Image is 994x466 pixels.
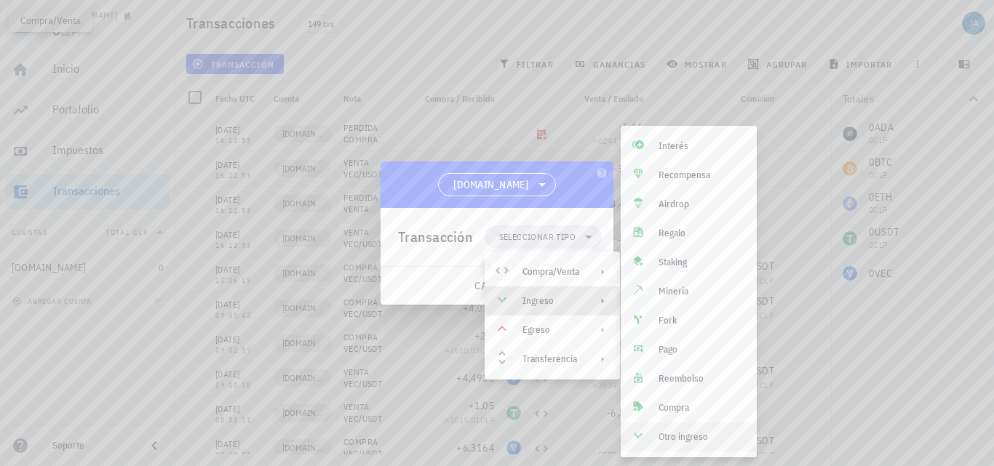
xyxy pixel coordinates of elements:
[659,315,745,326] div: Fork
[659,198,745,210] div: Airdrop
[659,228,745,239] div: Regalo
[485,257,620,286] div: Compra/Venta
[659,286,745,297] div: Minería
[659,140,745,152] div: Interés
[659,373,745,385] div: Reembolso
[522,324,579,336] div: Egreso
[474,279,528,292] span: cancelar
[659,344,745,355] div: Pago
[659,169,745,181] div: Recompensa
[659,431,745,443] div: Otro ingreso
[485,345,620,374] div: Transferencia
[468,273,534,299] button: cancelar
[485,316,620,345] div: Egreso
[659,402,745,414] div: Compra
[522,266,579,278] div: Compra/Venta
[485,286,620,316] div: Ingreso
[659,257,745,268] div: Staking
[522,295,579,307] div: Ingreso
[398,225,473,249] div: Transacción
[453,177,528,192] span: [DOMAIN_NAME]
[499,230,576,244] span: Seleccionar tipo
[522,353,579,365] div: Transferencia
